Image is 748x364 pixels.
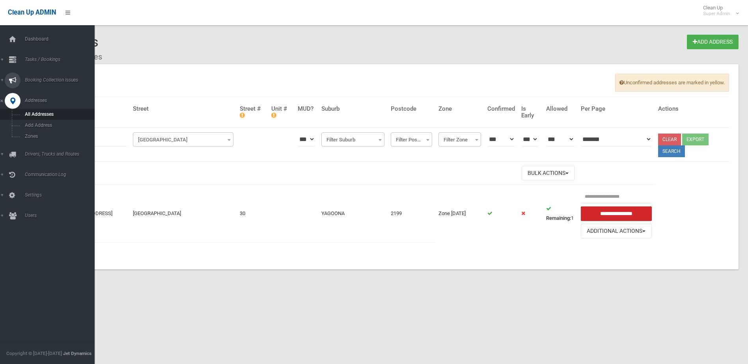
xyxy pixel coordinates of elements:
[22,111,94,117] span: All Addresses
[581,106,652,112] h4: Per Page
[22,134,94,139] span: Zones
[67,106,127,112] h4: Address
[393,134,430,145] span: Filter Postcode
[321,106,384,112] h4: Suburb
[658,106,726,112] h4: Actions
[22,192,101,198] span: Settings
[22,98,101,103] span: Addresses
[321,132,384,147] span: Filter Suburb
[546,215,571,221] strong: Remaining:
[6,351,62,356] span: Copyright © [DATE]-[DATE]
[391,106,432,112] h4: Postcode
[438,132,481,147] span: Filter Zone
[521,106,540,119] h4: Is Early
[438,106,481,112] h4: Zone
[240,106,265,119] h4: Street #
[271,106,291,119] h4: Unit #
[22,77,101,83] span: Booking Collection Issues
[130,185,237,242] td: [GEOGRAPHIC_DATA]
[546,106,575,112] h4: Allowed
[658,145,685,157] button: Search
[8,9,56,16] span: Clean Up ADMIN
[687,35,739,49] a: Add Address
[22,151,101,157] span: Drivers, Trucks and Routes
[522,166,575,180] button: Bulk Actions
[22,57,101,62] span: Tasks / Bookings
[133,106,233,112] h4: Street
[699,5,738,17] span: Clean Up
[63,351,91,356] strong: Jet Dynamics
[388,185,435,242] td: 2199
[658,134,681,145] a: Clear
[440,134,479,145] span: Filter Zone
[22,36,101,42] span: Dashboard
[391,132,432,147] span: Filter Postcode
[543,185,578,242] td: 1
[682,134,709,145] button: Export
[298,106,315,112] h4: MUD?
[435,185,484,242] td: Zone [DATE]
[135,134,231,145] span: Filter Street
[22,172,101,177] span: Communication Log
[318,185,388,242] td: YAGOONA
[487,106,515,112] h4: Confirmed
[703,11,730,17] small: Super Admin
[615,74,729,92] span: Unconfirmed addresses are marked in yellow.
[323,134,382,145] span: Filter Suburb
[22,213,101,218] span: Users
[133,132,233,147] span: Filter Street
[22,123,94,128] span: Add Address
[237,185,268,242] td: 30
[581,224,652,238] button: Additional Actions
